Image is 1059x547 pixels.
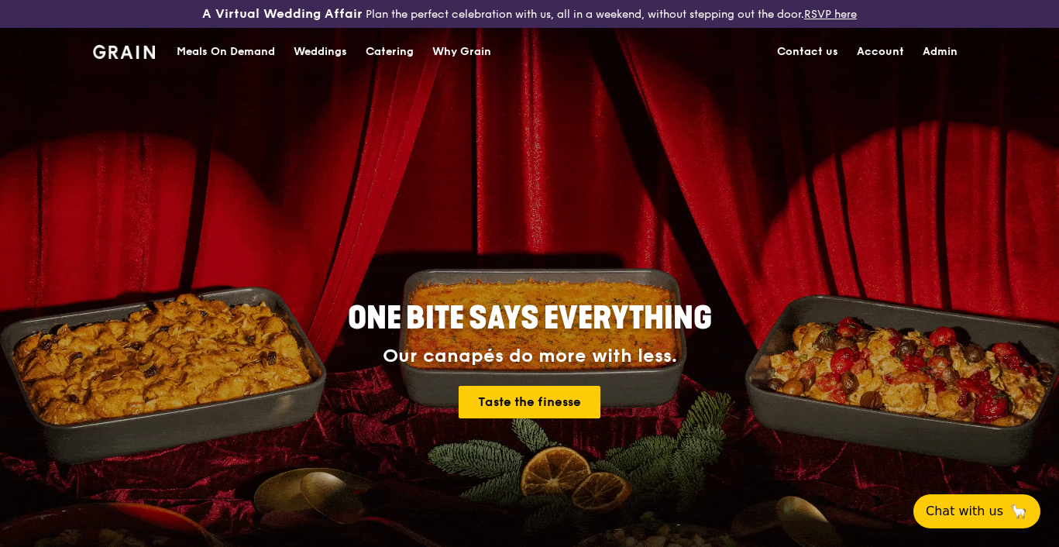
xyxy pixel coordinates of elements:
[356,29,423,75] a: Catering
[177,29,275,75] div: Meals On Demand
[804,8,857,21] a: RSVP here
[848,29,913,75] a: Account
[348,300,712,337] span: ONE BITE SAYS EVERYTHING
[926,502,1003,521] span: Chat with us
[432,29,491,75] div: Why Grain
[251,346,809,367] div: Our canapés do more with less.
[423,29,500,75] a: Why Grain
[284,29,356,75] a: Weddings
[202,6,363,22] h3: A Virtual Wedding Affair
[294,29,347,75] div: Weddings
[93,27,156,74] a: GrainGrain
[459,386,600,418] a: Taste the finesse
[768,29,848,75] a: Contact us
[366,29,414,75] div: Catering
[1009,502,1028,521] span: 🦙
[913,29,967,75] a: Admin
[913,494,1040,528] button: Chat with us🦙
[177,6,882,22] div: Plan the perfect celebration with us, all in a weekend, without stepping out the door.
[93,45,156,59] img: Grain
